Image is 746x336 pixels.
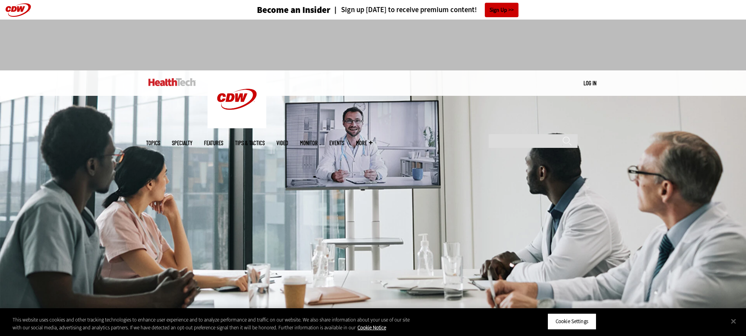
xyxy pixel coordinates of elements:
img: Home [208,70,266,128]
button: Close [725,313,742,330]
span: Topics [146,140,160,146]
a: CDW [208,122,266,130]
a: Video [276,140,288,146]
a: Log in [583,79,596,86]
a: Sign Up [485,3,518,17]
button: Cookie Settings [547,313,596,330]
span: More [356,140,372,146]
a: Sign up [DATE] to receive premium content! [331,6,477,14]
a: MonITor [300,140,318,146]
a: More information about your privacy [358,324,386,331]
iframe: advertisement [231,27,516,63]
div: User menu [583,79,596,87]
img: Home [148,78,196,86]
span: Specialty [172,140,192,146]
a: Events [329,140,344,146]
div: This website uses cookies and other tracking technologies to enhance user experience and to analy... [13,316,410,331]
a: Become an Insider [228,5,331,14]
h3: Become an Insider [257,5,331,14]
a: Features [204,140,223,146]
a: Tips & Tactics [235,140,265,146]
